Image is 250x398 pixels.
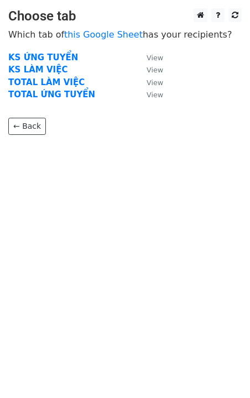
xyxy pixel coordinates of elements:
[147,66,163,74] small: View
[136,53,163,62] a: View
[8,29,242,40] p: Which tab of has your recipients?
[8,8,242,24] h3: Choose tab
[8,118,46,135] a: ← Back
[64,29,143,40] a: this Google Sheet
[147,54,163,62] small: View
[8,65,67,75] a: KS LÀM VIỆC
[136,90,163,99] a: View
[147,91,163,99] small: View
[8,53,78,62] a: KS ỨNG TUYỂN
[136,65,163,75] a: View
[8,90,95,99] a: TOTAL ỨNG TUYỂN
[8,77,85,87] a: TOTAL LÀM VIỆC
[147,78,163,87] small: View
[136,77,163,87] a: View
